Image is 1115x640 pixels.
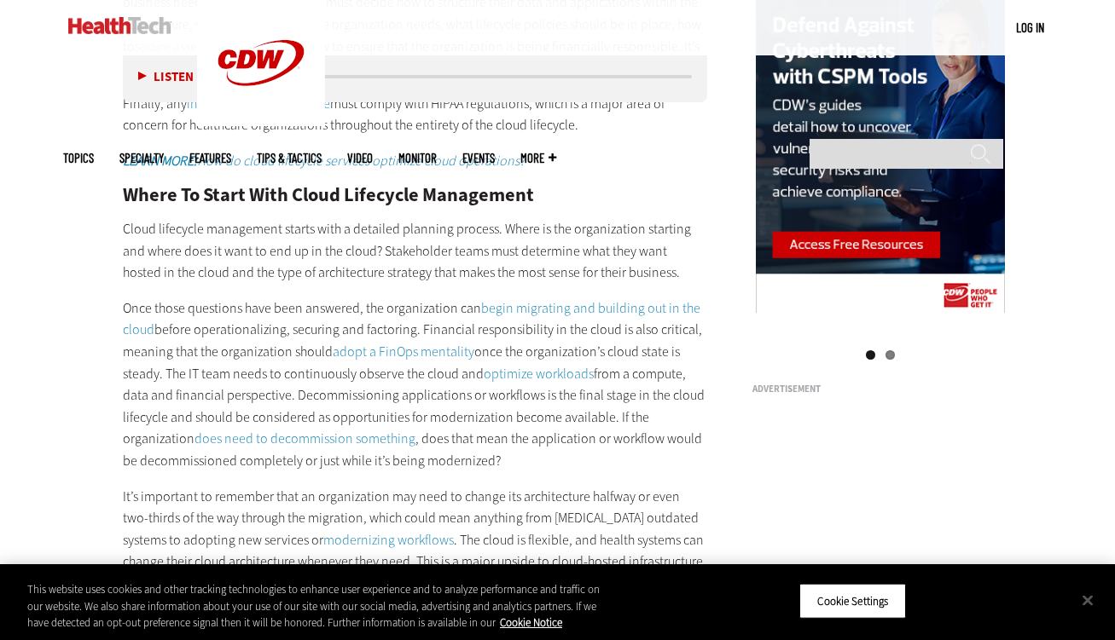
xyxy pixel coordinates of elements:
a: optimize workloads [484,365,594,383]
a: adopt a FinOps mentality [333,343,474,360]
div: This website uses cookies and other tracking technologies to enhance user experience and to analy... [27,581,613,631]
a: Video [347,152,373,164]
a: does need to decommission something [195,430,415,447]
iframe: advertisement [752,401,1008,614]
p: It’s important to remember that an organization may need to change its architecture halfway or ev... [123,486,708,617]
a: modernizing workflows [323,531,454,549]
a: MonITor [398,152,437,164]
a: CDW [197,112,325,130]
div: User menu [1016,19,1044,37]
h3: Advertisement [752,384,1008,394]
a: Tips & Tactics [257,152,322,164]
span: Specialty [119,152,164,164]
a: 1 [866,350,875,360]
button: Close [1069,581,1106,619]
button: Cookie Settings [799,583,906,619]
img: Home [68,17,171,34]
a: Events [462,152,495,164]
p: Cloud lifecycle management starts with a detailed planning process. Where is the organization sta... [123,218,708,284]
p: Once those questions have been answered, the organization can before operationalizing, securing a... [123,297,708,472]
span: Topics [63,152,94,164]
a: 2 [886,350,895,360]
a: Features [189,152,231,164]
h2: Where To Start With Cloud Lifecycle Management [123,186,708,205]
span: More [520,152,556,164]
a: More information about your privacy [500,615,562,630]
a: Log in [1016,20,1044,35]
